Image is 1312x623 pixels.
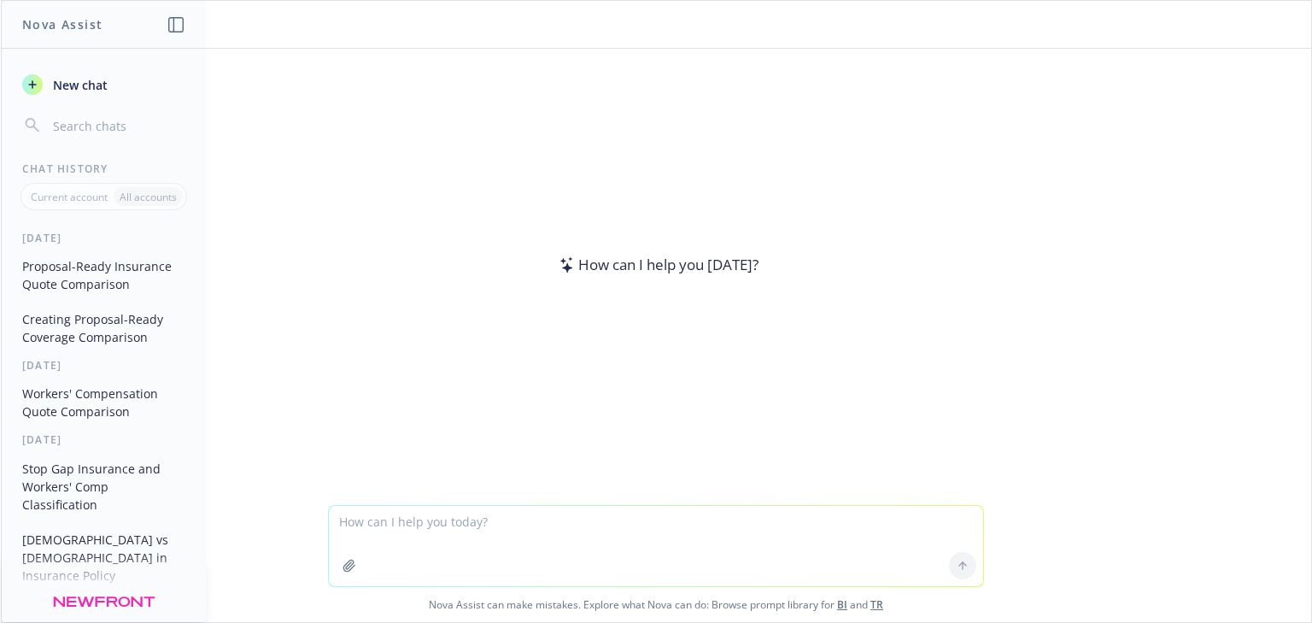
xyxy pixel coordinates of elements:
[2,231,206,245] div: [DATE]
[8,587,1304,622] span: Nova Assist can make mistakes. Explore what Nova can do: Browse prompt library for and
[15,455,192,519] button: Stop Gap Insurance and Workers' Comp Classification
[15,379,192,426] button: Workers' Compensation Quote Comparison
[15,526,192,590] button: [DEMOGRAPHIC_DATA] vs [DEMOGRAPHIC_DATA] in Insurance Policy
[15,252,192,298] button: Proposal-Ready Insurance Quote Comparison
[2,432,206,447] div: [DATE]
[15,305,192,351] button: Creating Proposal-Ready Coverage Comparison
[50,114,185,138] input: Search chats
[2,358,206,373] div: [DATE]
[31,190,108,204] p: Current account
[22,15,102,33] h1: Nova Assist
[870,597,883,612] a: TR
[50,76,108,94] span: New chat
[120,190,177,204] p: All accounts
[2,162,206,176] div: Chat History
[15,69,192,100] button: New chat
[2,597,206,611] div: [DATE]
[554,254,758,276] div: How can I help you [DATE]?
[837,597,847,612] a: BI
